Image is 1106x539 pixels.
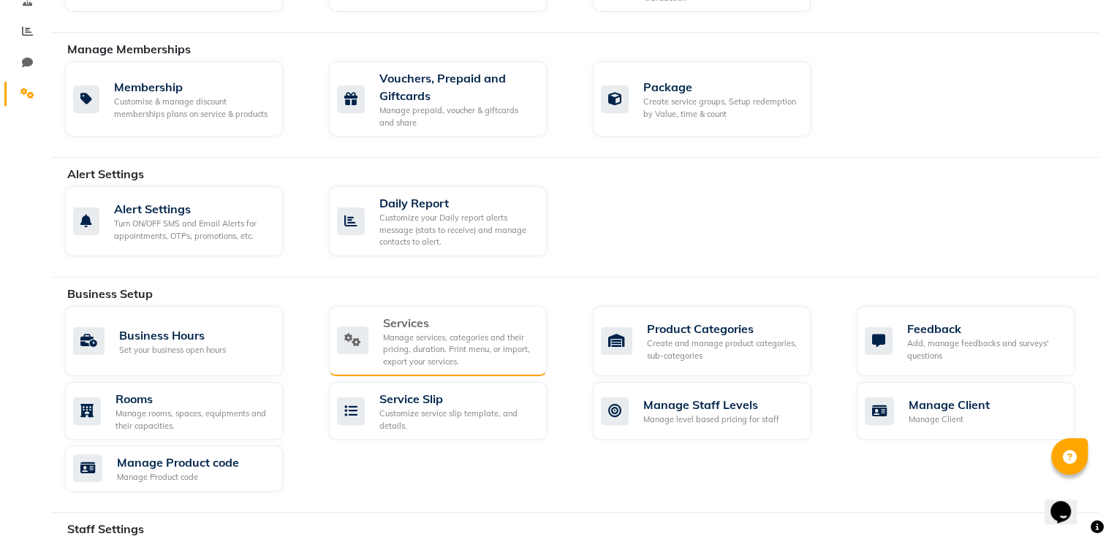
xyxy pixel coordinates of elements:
[114,96,271,120] div: Customise & manage discount memberships plans on service & products
[383,332,535,368] div: Manage services, categories and their pricing, duration. Print menu, or import, export your servi...
[1045,481,1091,524] iframe: chat widget
[117,471,239,483] div: Manage Product code
[117,454,239,471] div: Manage Product code
[909,413,990,426] div: Manage Client
[329,61,571,137] a: Vouchers, Prepaid and GiftcardsManage prepaid, voucher & giftcards and share
[643,413,779,426] div: Manage level based pricing for staff
[643,96,799,120] div: Create service groups, Setup redemption by Value, time & count
[329,186,571,256] a: Daily ReportCustomize your Daily report alerts message (stats to receive) and manage contacts to ...
[65,382,307,440] a: RoomsManage rooms, spaces, equipments and their capacities.
[379,69,535,104] div: Vouchers, Prepaid and Giftcards
[114,218,271,242] div: Turn ON/OFF SMS and Email Alerts for appointments, OTPs, promotions, etc.
[329,382,571,440] a: Service SlipCustomize service slip template, and details.
[909,396,990,413] div: Manage Client
[329,306,571,377] a: ServicesManage services, categories and their pricing, duration. Print menu, or import, export yo...
[907,320,1063,337] div: Feedback
[857,306,1099,377] a: FeedbackAdd, manage feedbacks and surveys' questions
[115,390,271,408] div: Rooms
[647,337,799,362] div: Create and manage product categories, sub-categories
[119,344,226,356] div: Set your business open hours
[65,446,307,492] a: Manage Product codeManage Product code
[593,382,835,440] a: Manage Staff LevelsManage level based pricing for staff
[857,382,1099,440] a: Manage ClientManage Client
[114,200,271,218] div: Alert Settings
[907,337,1063,362] div: Add, manage feedbacks and surveys' questions
[115,408,271,432] div: Manage rooms, spaces, equipments and their capacities.
[65,306,307,377] a: Business HoursSet your business open hours
[383,314,535,332] div: Services
[647,320,799,337] div: Product Categories
[593,306,835,377] a: Product CategoriesCreate and manage product categories, sub-categories
[379,390,535,408] div: Service Slip
[379,194,535,212] div: Daily Report
[65,61,307,137] a: MembershipCustomise & manage discount memberships plans on service & products
[643,396,779,413] div: Manage Staff Levels
[643,78,799,96] div: Package
[379,212,535,248] div: Customize your Daily report alerts message (stats to receive) and manage contacts to alert.
[65,186,307,256] a: Alert SettingsTurn ON/OFF SMS and Email Alerts for appointments, OTPs, promotions, etc.
[114,78,271,96] div: Membership
[593,61,835,137] a: PackageCreate service groups, Setup redemption by Value, time & count
[119,326,226,344] div: Business Hours
[379,104,535,129] div: Manage prepaid, voucher & giftcards and share
[379,408,535,432] div: Customize service slip template, and details.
